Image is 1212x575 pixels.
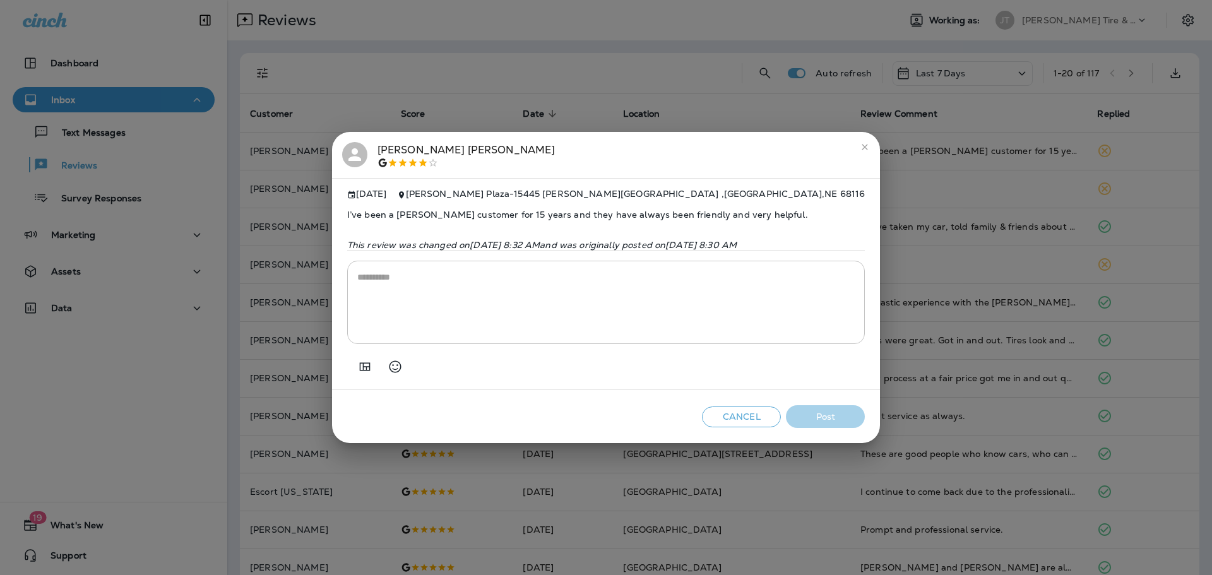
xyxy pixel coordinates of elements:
[702,406,781,427] button: Cancel
[347,189,387,199] span: [DATE]
[352,354,377,379] button: Add in a premade template
[406,188,865,199] span: [PERSON_NAME] Plaza - 15445 [PERSON_NAME][GEOGRAPHIC_DATA] , [GEOGRAPHIC_DATA] , NE 68116
[377,142,555,169] div: [PERSON_NAME] [PERSON_NAME]
[855,137,875,157] button: close
[383,354,408,379] button: Select an emoji
[540,239,737,251] span: and was originally posted on [DATE] 8:30 AM
[347,240,865,250] p: This review was changed on [DATE] 8:32 AM
[347,199,865,230] span: I’ve been a [PERSON_NAME] customer for 15 years and they have always been friendly and very helpful.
